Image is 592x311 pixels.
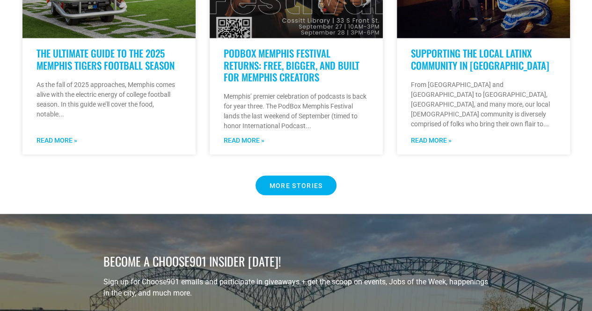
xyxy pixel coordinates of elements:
[37,46,175,72] a: The Ultimate Guide to the 2025 Memphis Tigers Football Season
[37,80,182,119] p: As the fall of 2025 approaches, Memphis comes alive with the electric energy of college football ...
[224,135,264,145] a: Read more about PodBox Memphis Festival Returns: Free, Bigger, and Built for Memphis Creators
[411,135,452,145] a: Read more about Supporting the Local Latinx Community in Memphis
[270,182,323,188] span: MORE STORIES
[256,175,337,195] a: MORE STORIES
[37,135,77,145] a: Read more about The Ultimate Guide to the 2025 Memphis Tigers Football Season
[103,277,488,297] span: Sign up for Choose901 emails and participate in giveaways + get the scoop on events, Jobs of the ...
[411,80,556,129] p: From [GEOGRAPHIC_DATA] and [GEOGRAPHIC_DATA] to [GEOGRAPHIC_DATA], [GEOGRAPHIC_DATA], and many mo...
[224,46,359,84] a: PodBox Memphis Festival Returns: Free, Bigger, and Built for Memphis Creators
[103,253,489,268] h3: BECOME A CHOOSE901 INSIDER [DATE]!
[224,91,369,130] p: Memphis’ premier celebration of podcasts is back for year three. The PodBox Memphis Festival land...
[411,46,549,72] a: Supporting the Local Latinx Community in [GEOGRAPHIC_DATA]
